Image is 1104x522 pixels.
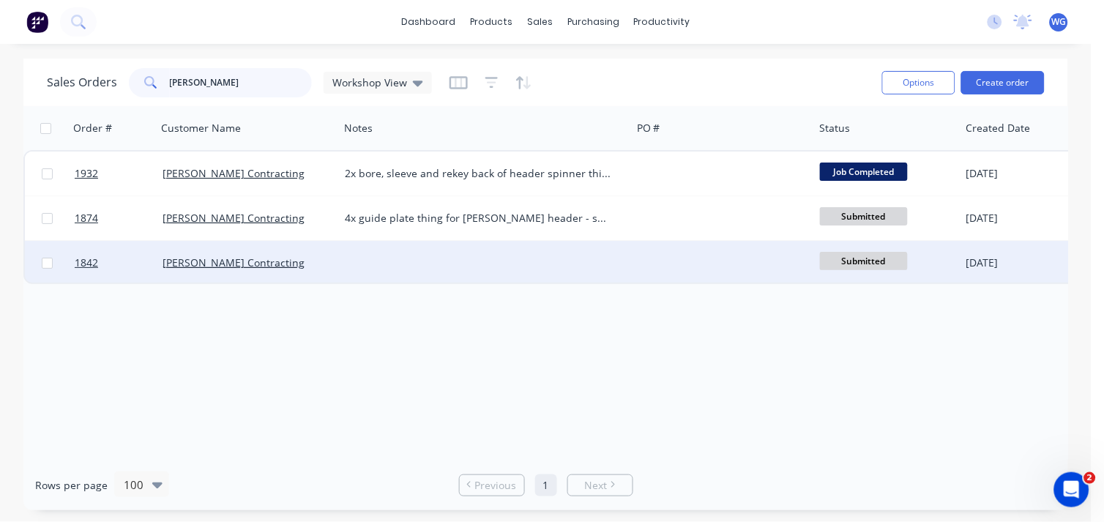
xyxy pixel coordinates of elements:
[161,121,241,135] div: Customer Name
[344,121,373,135] div: Notes
[332,75,407,90] span: Workshop View
[163,256,305,269] a: [PERSON_NAME] Contracting
[568,478,633,493] a: Next page
[1052,15,1067,29] span: WG
[73,121,112,135] div: Order #
[585,478,608,493] span: Next
[966,121,1031,135] div: Created Date
[520,11,560,33] div: sales
[163,166,305,180] a: [PERSON_NAME] Contracting
[170,68,313,97] input: Search...
[961,71,1045,94] button: Create order
[1054,472,1089,507] iframe: Intercom live chat
[453,474,639,496] ul: Pagination
[75,166,98,181] span: 1932
[394,11,463,33] a: dashboard
[966,166,1075,181] div: [DATE]
[75,241,163,285] a: 1842
[882,71,955,94] button: Options
[820,207,908,225] span: Submitted
[474,478,516,493] span: Previous
[560,11,627,33] div: purchasing
[75,211,98,225] span: 1874
[820,163,908,181] span: Job Completed
[535,474,557,496] a: Page 1 is your current page
[75,152,163,195] a: 1932
[26,11,48,33] img: Factory
[463,11,520,33] div: products
[820,252,908,270] span: Submitted
[966,211,1075,225] div: [DATE]
[47,75,117,89] h1: Sales Orders
[35,478,108,493] span: Rows per page
[820,121,851,135] div: Status
[637,121,660,135] div: PO #
[1084,472,1096,484] span: 2
[966,256,1075,270] div: [DATE]
[627,11,698,33] div: productivity
[75,256,98,270] span: 1842
[345,166,611,181] div: 2x bore, sleeve and rekey back of header spinner things - see photo
[345,211,611,225] div: 4x guide plate thing for [PERSON_NAME] header - see photo out of s/s - wants to check price first
[75,196,163,240] a: 1874
[460,478,524,493] a: Previous page
[163,211,305,225] a: [PERSON_NAME] Contracting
